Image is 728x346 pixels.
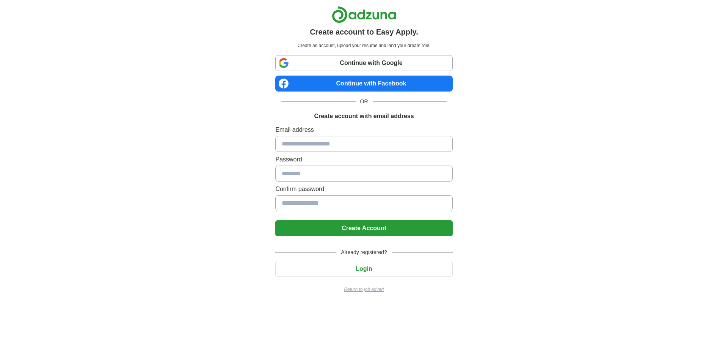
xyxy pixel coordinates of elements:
a: Continue with Facebook [275,76,452,92]
button: Login [275,261,452,277]
label: Confirm password [275,185,452,194]
img: Adzuna logo [332,6,396,23]
span: OR [356,98,373,106]
h1: Create account to Easy Apply. [310,26,418,38]
h1: Create account with email address [314,112,414,121]
p: Create an account, upload your resume and land your dream role. [277,42,451,49]
label: Email address [275,125,452,134]
a: Continue with Google [275,55,452,71]
label: Password [275,155,452,164]
button: Create Account [275,220,452,236]
a: Login [275,265,452,272]
a: Return to job advert [275,286,452,293]
span: Already registered? [336,248,391,256]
